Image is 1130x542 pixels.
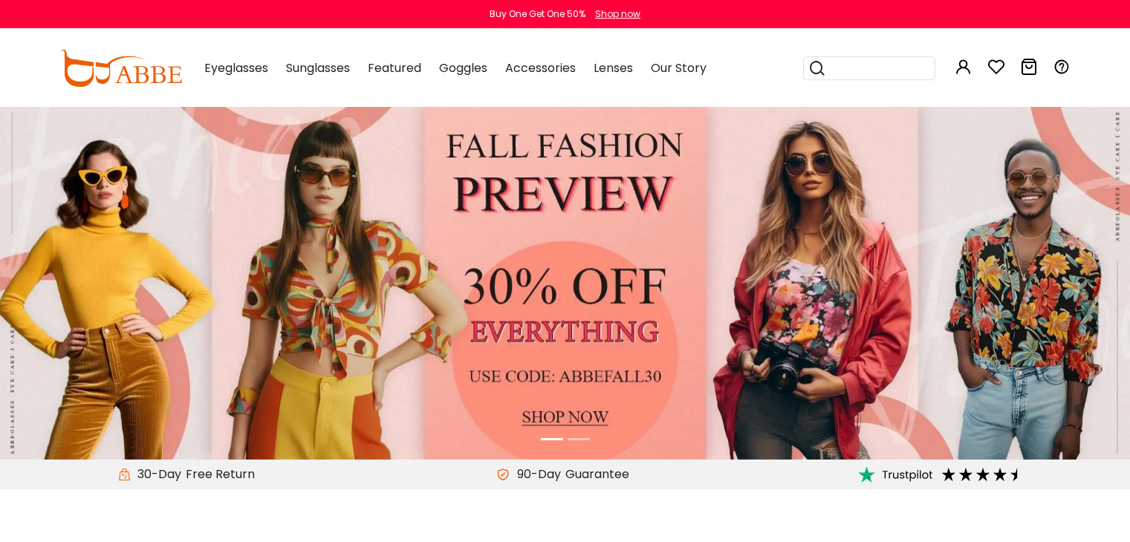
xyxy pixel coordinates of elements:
[595,7,640,21] div: Shop now
[368,59,421,76] span: Featured
[130,466,181,483] span: 30-Day
[439,59,487,76] span: Goggles
[561,466,634,483] div: Guarantee
[588,7,640,20] a: Shop now
[181,466,259,483] div: Free Return
[490,7,585,21] div: Buy One Get One 50%
[286,59,350,76] span: Sunglasses
[204,59,268,76] span: Eyeglasses
[60,50,182,87] img: abbeglasses.com
[505,59,576,76] span: Accessories
[594,59,633,76] span: Lenses
[651,59,707,76] span: Our Story
[510,466,561,483] span: 90-Day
